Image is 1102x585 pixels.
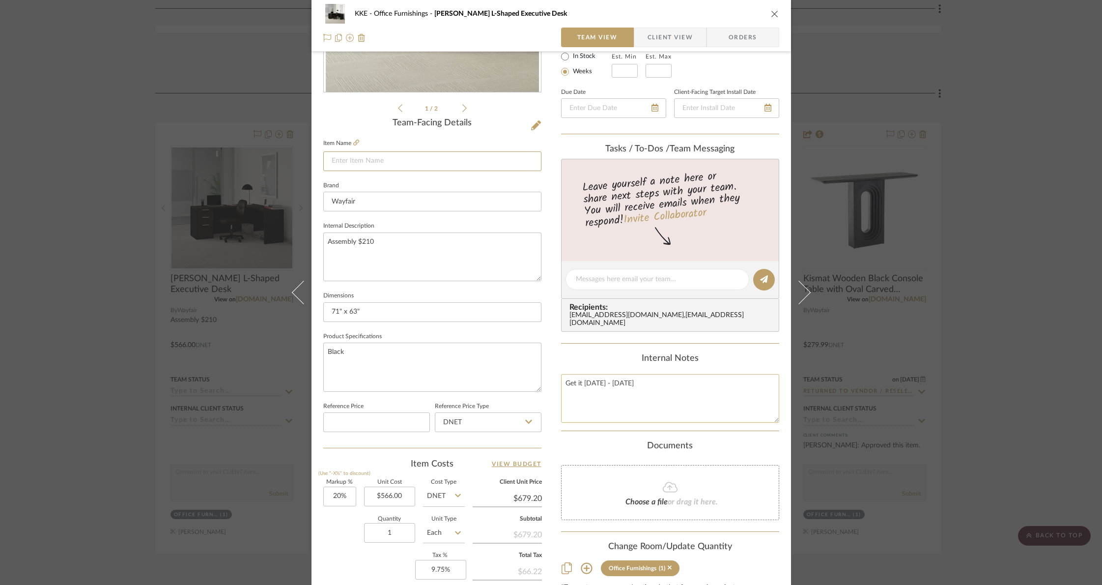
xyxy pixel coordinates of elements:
[425,106,430,112] span: 1
[473,562,542,580] div: $66.22
[364,480,415,485] label: Unit Cost
[622,205,706,229] a: Invite Collaborator
[612,53,637,60] label: Est. Min
[569,312,775,327] div: [EMAIL_ADDRESS][DOMAIN_NAME] , [EMAIL_ADDRESS][DOMAIN_NAME]
[435,404,489,409] label: Reference Price Type
[430,106,434,112] span: /
[659,565,665,572] div: (1)
[423,480,465,485] label: Cost Type
[674,98,779,118] input: Enter Install Date
[473,553,542,558] label: Total Tax
[561,542,779,553] div: Change Room/Update Quantity
[571,67,592,76] label: Weeks
[674,90,756,95] label: Client-Facing Target Install Date
[560,166,780,232] div: Leave yourself a note here or share next steps with your team. You will receive emails when they ...
[323,4,347,24] img: dfb54338-ebd8-4489-a8c9-9e90eed81ef9_48x40.jpg
[569,303,775,312] span: Recipients:
[561,441,779,452] div: Documents
[577,28,618,47] span: Team View
[374,10,434,17] span: Office Furnishings
[323,404,364,409] label: Reference Price
[323,151,541,171] input: Enter Item Name
[434,10,567,17] span: [PERSON_NAME] L-Shaped Executive Desk
[323,480,356,485] label: Markup %
[571,52,595,61] label: In Stock
[323,302,541,322] input: Enter the dimensions of this item
[323,224,374,229] label: Internal Description
[473,525,542,543] div: $679.20
[561,144,779,155] div: team Messaging
[323,458,541,470] div: Item Costs
[561,98,666,118] input: Enter Due Date
[718,28,768,47] span: Orders
[473,480,542,485] label: Client Unit Price
[492,458,541,470] a: View Budget
[609,565,656,572] div: Office Furnishings
[364,517,415,522] label: Quantity
[323,118,541,129] div: Team-Facing Details
[561,90,586,95] label: Due Date
[323,334,382,339] label: Product Specifications
[323,139,359,147] label: Item Name
[473,517,542,522] label: Subtotal
[423,517,465,522] label: Unit Type
[355,10,374,17] span: KKE
[323,293,354,298] label: Dimensions
[625,498,668,506] span: Choose a file
[323,192,541,211] input: Enter Brand
[605,145,670,153] span: Tasks / To-Dos /
[415,553,465,558] label: Tax %
[561,353,779,364] div: Internal Notes
[646,53,672,60] label: Est. Max
[358,34,366,42] img: Remove from project
[668,498,718,506] span: or drag it here.
[323,183,339,188] label: Brand
[770,9,779,18] button: close
[434,106,439,112] span: 2
[648,28,693,47] span: Client View
[561,50,612,78] mat-radio-group: Select item type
